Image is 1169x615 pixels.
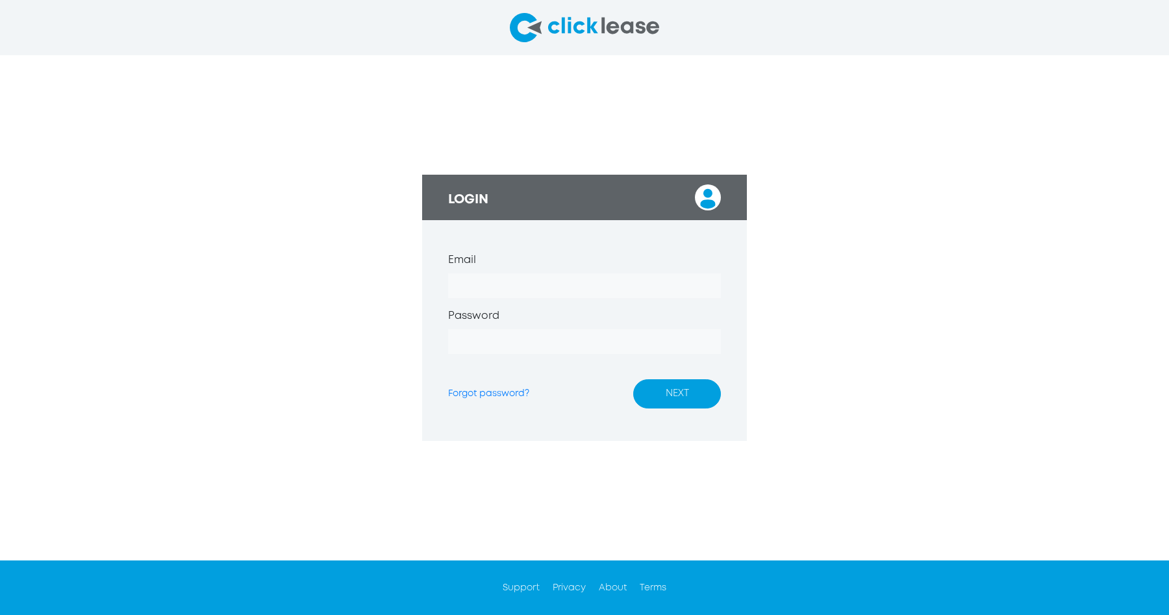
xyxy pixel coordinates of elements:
a: About [599,584,627,592]
h3: LOGIN [448,192,488,208]
img: login_user.svg [695,184,721,210]
label: Password [448,308,499,324]
button: NEXT [633,379,721,408]
a: Terms [640,584,666,592]
label: Email [448,253,476,268]
a: Forgot password? [448,390,529,397]
a: Support [503,584,540,592]
a: Privacy [553,584,586,592]
img: click-lease-logo-svg.svg [510,13,659,42]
